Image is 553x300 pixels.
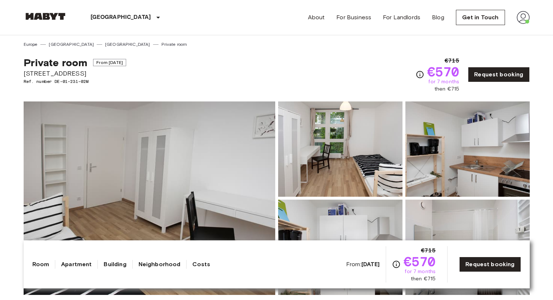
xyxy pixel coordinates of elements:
span: Ref. number DE-01-231-02M [24,78,126,85]
a: [GEOGRAPHIC_DATA] [49,41,94,48]
span: €570 [404,255,436,268]
a: For Business [336,13,371,22]
a: Request booking [468,67,529,82]
img: avatar [517,11,530,24]
span: From: [346,260,380,268]
span: €570 [427,65,460,78]
span: then €715 [434,85,459,93]
b: [DATE] [361,261,380,268]
a: Get in Touch [456,10,505,25]
img: Habyt [24,13,67,20]
a: Neighborhood [139,260,181,269]
span: €715 [445,56,460,65]
span: then €715 [411,275,436,283]
a: [GEOGRAPHIC_DATA] [105,41,150,48]
span: Private room [24,56,88,69]
a: Building [104,260,126,269]
a: Request booking [459,257,521,272]
a: For Landlords [383,13,420,22]
img: Picture of unit DE-01-231-02M [278,101,402,197]
span: for 7 months [428,78,459,85]
img: Marketing picture of unit DE-01-231-02M [24,101,275,295]
a: Europe [24,41,38,48]
a: Room [32,260,49,269]
img: Picture of unit DE-01-231-02M [405,101,530,197]
a: Private room [161,41,187,48]
a: Apartment [61,260,92,269]
svg: Check cost overview for full price breakdown. Please note that discounts apply to new joiners onl... [392,260,401,269]
span: €715 [421,246,436,255]
a: About [308,13,325,22]
a: Costs [192,260,210,269]
span: From [DATE] [93,59,126,66]
p: [GEOGRAPHIC_DATA] [91,13,151,22]
span: [STREET_ADDRESS] [24,69,126,78]
a: Blog [432,13,444,22]
svg: Check cost overview for full price breakdown. Please note that discounts apply to new joiners onl... [416,70,424,79]
span: for 7 months [405,268,436,275]
img: Picture of unit DE-01-231-02M [278,200,402,295]
img: Picture of unit DE-01-231-02M [405,200,530,295]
